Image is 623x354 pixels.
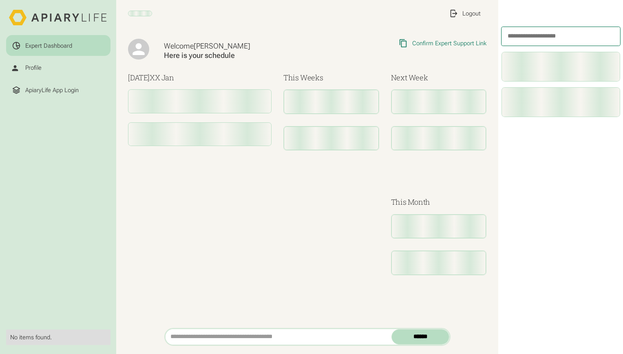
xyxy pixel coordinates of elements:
[443,3,486,24] a: Logout
[194,42,250,50] span: [PERSON_NAME]
[6,35,110,56] a: Expert Dashboard
[164,42,324,51] div: Welcome
[6,80,110,101] a: ApiaryLife App Login
[25,86,79,94] div: ApiaryLife App Login
[25,64,42,71] div: Profile
[283,72,379,83] h3: This Weeks
[412,40,486,47] div: Confirm Expert Support Link
[128,72,272,83] h3: [DATE]
[462,10,481,17] div: Logout
[150,73,174,82] span: XX Jan
[25,42,72,49] div: Expert Dashboard
[10,334,106,341] div: No items found.
[391,197,486,208] h3: This Month
[164,51,324,60] div: Here is your schedule
[391,72,486,83] h3: Next Week
[6,58,110,78] a: Profile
